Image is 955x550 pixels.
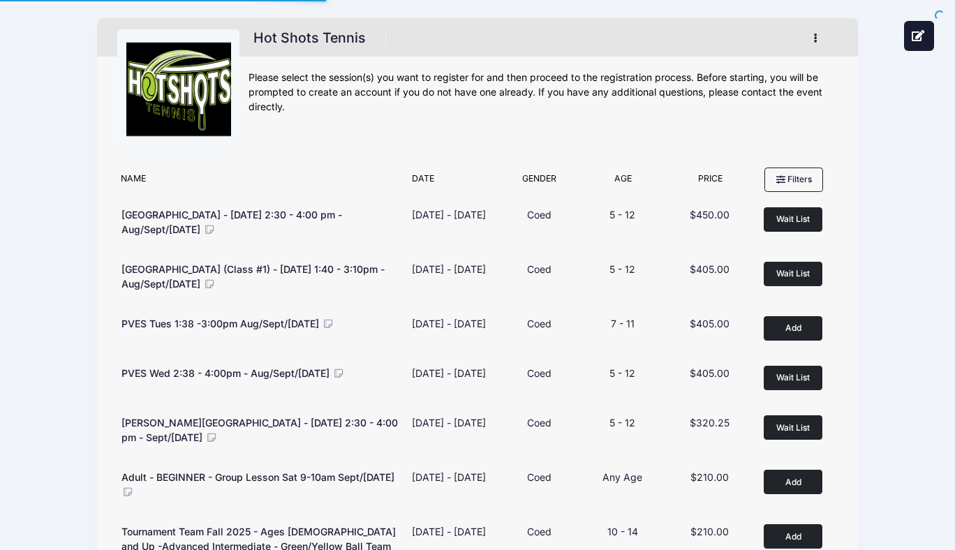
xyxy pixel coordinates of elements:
[690,526,729,537] span: $210.00
[667,172,754,192] div: Price
[690,209,730,221] span: $450.00
[764,524,822,549] button: Add
[764,262,822,286] button: Wait List
[412,366,486,380] div: [DATE] - [DATE]
[249,70,838,114] div: Please select the session(s) you want to register for and then proceed to the registration proces...
[609,417,635,429] span: 5 - 12
[121,367,330,379] span: PVES Wed 2:38 - 4:00pm - Aug/Sept/[DATE]
[764,207,822,232] button: Wait List
[527,417,551,429] span: Coed
[412,207,486,222] div: [DATE] - [DATE]
[412,470,486,484] div: [DATE] - [DATE]
[249,26,370,50] h1: Hot Shots Tennis
[764,415,822,440] button: Wait List
[764,168,823,191] button: Filters
[611,318,635,329] span: 7 - 11
[609,209,635,221] span: 5 - 12
[527,471,551,483] span: Coed
[527,318,551,329] span: Coed
[405,172,499,192] div: Date
[602,471,642,483] span: Any Age
[121,209,342,235] span: [GEOGRAPHIC_DATA] - [DATE] 2:30 - 4:00 pm - Aug/Sept/[DATE]
[764,366,822,390] button: Wait List
[690,367,730,379] span: $405.00
[412,415,486,430] div: [DATE] - [DATE]
[412,316,486,331] div: [DATE] - [DATE]
[121,263,385,290] span: [GEOGRAPHIC_DATA] (Class #1) - [DATE] 1:40 - 3:10pm - Aug/Sept/[DATE]
[764,470,822,494] button: Add
[527,367,551,379] span: Coed
[776,214,810,224] span: Wait List
[412,262,486,276] div: [DATE] - [DATE]
[764,316,822,341] button: Add
[121,318,319,329] span: PVES Tues 1:38 -3:00pm Aug/Sept/[DATE]
[690,263,730,275] span: $405.00
[690,417,730,429] span: $320.25
[412,524,486,539] div: [DATE] - [DATE]
[609,367,635,379] span: 5 - 12
[121,417,398,443] span: [PERSON_NAME][GEOGRAPHIC_DATA] - [DATE] 2:30 - 4:00 pm - Sept/[DATE]
[609,263,635,275] span: 5 - 12
[126,38,231,143] img: logo
[607,526,638,537] span: 10 - 14
[776,372,810,382] span: Wait List
[527,209,551,221] span: Coed
[527,263,551,275] span: Coed
[527,526,551,537] span: Coed
[690,318,730,329] span: $405.00
[776,422,810,433] span: Wait List
[114,172,405,192] div: Name
[579,172,667,192] div: Age
[499,172,579,192] div: Gender
[690,471,729,483] span: $210.00
[121,471,394,483] span: Adult - BEGINNER - Group Lesson Sat 9-10am Sept/[DATE]
[776,268,810,278] span: Wait List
